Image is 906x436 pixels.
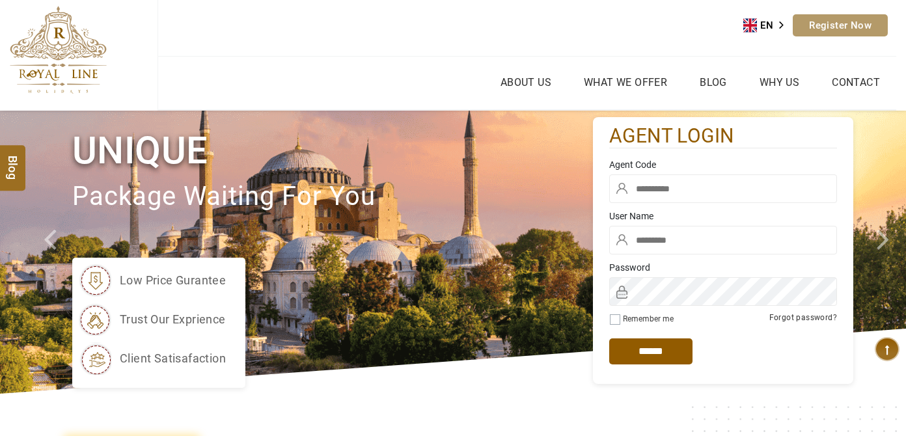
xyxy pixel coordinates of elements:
a: EN [743,16,793,35]
span: Blog [5,156,21,167]
a: Blog [696,73,730,92]
a: Check next image [860,111,906,394]
a: Check next prev [27,111,73,394]
label: Agent Code [609,158,837,171]
div: Language [743,16,793,35]
p: package waiting for you [72,175,593,219]
a: What we Offer [581,73,670,92]
a: Register Now [793,14,888,36]
a: About Us [497,73,555,92]
h1: Unique [72,126,593,175]
label: Password [609,261,837,274]
li: client satisafaction [79,342,226,375]
a: Why Us [756,73,803,92]
a: Forgot password? [769,313,837,322]
aside: Language selected: English [743,16,793,35]
a: Contact [829,73,883,92]
label: User Name [609,210,837,223]
img: The Royal Line Holidays [10,6,107,94]
h2: agent login [609,124,837,149]
li: trust our exprience [79,303,226,336]
li: low price gurantee [79,264,226,297]
label: Remember me [623,314,674,323]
